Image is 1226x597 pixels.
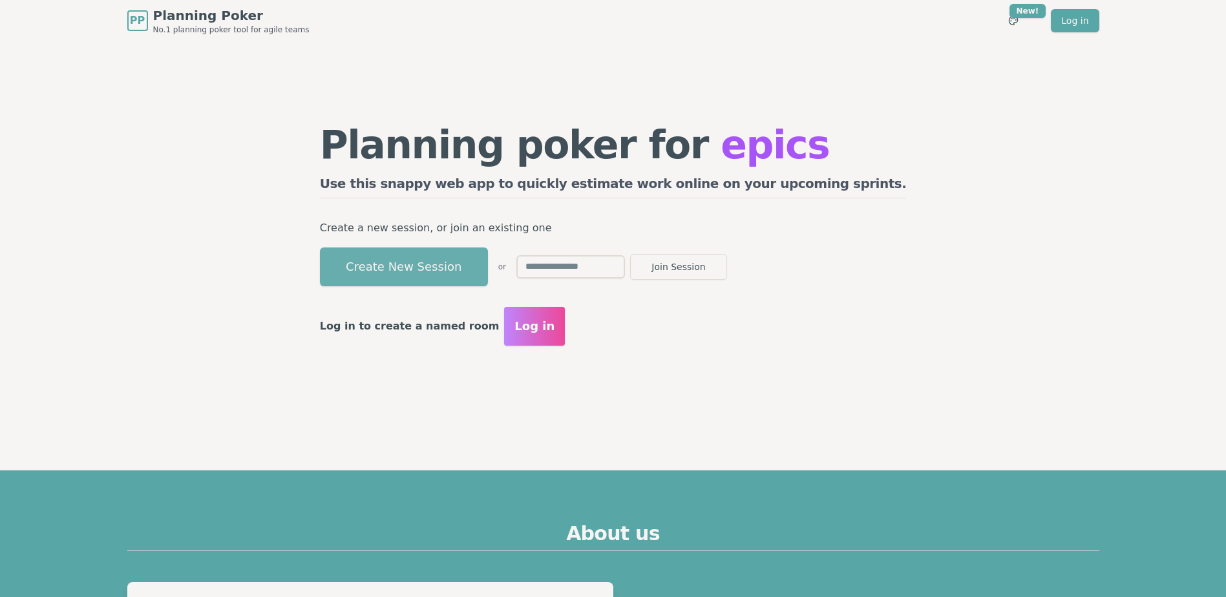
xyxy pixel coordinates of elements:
[320,247,488,286] button: Create New Session
[1002,9,1025,32] button: New!
[721,122,829,167] span: epics
[127,522,1099,551] h2: About us
[1051,9,1099,32] a: Log in
[514,317,555,335] span: Log in
[1009,4,1046,18] div: New!
[153,6,310,25] span: Planning Poker
[320,125,907,164] h1: Planning poker for
[130,13,145,28] span: PP
[498,262,506,272] span: or
[320,219,907,237] p: Create a new session, or join an existing one
[630,254,727,280] button: Join Session
[153,25,310,35] span: No.1 planning poker tool for agile teams
[320,317,500,335] p: Log in to create a named room
[504,307,565,346] button: Log in
[320,174,907,198] h2: Use this snappy web app to quickly estimate work online on your upcoming sprints.
[127,6,310,35] a: PPPlanning PokerNo.1 planning poker tool for agile teams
